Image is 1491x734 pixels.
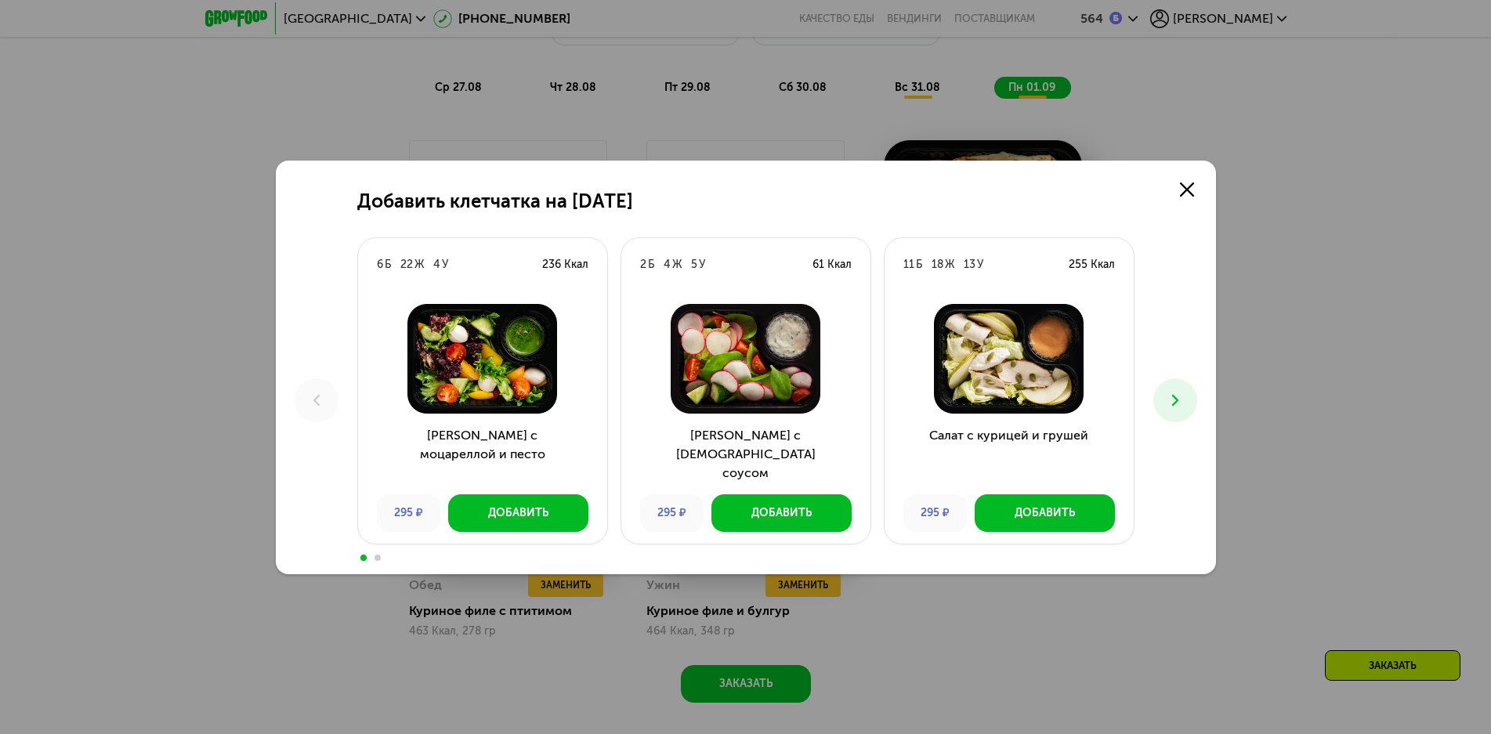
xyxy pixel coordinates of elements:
img: Салат с греческим соусом [634,304,858,414]
div: Добавить [751,505,812,521]
div: 11 [903,257,914,273]
div: Ж [672,257,682,273]
div: 13 [964,257,975,273]
div: 295 ₽ [377,494,440,532]
div: У [442,257,448,273]
div: 4 [433,257,440,273]
div: Добавить [1015,505,1075,521]
div: Добавить [488,505,548,521]
img: Салат с курицей и грушей [897,304,1121,414]
button: Добавить [711,494,852,532]
h3: [PERSON_NAME] с [DEMOGRAPHIC_DATA] соусом [621,426,870,483]
div: 6 [377,257,383,273]
div: 22 [400,257,413,273]
div: Б [648,257,654,273]
h2: Добавить клетчатка на [DATE] [357,190,633,212]
div: Ж [945,257,954,273]
div: Ж [414,257,424,273]
div: 4 [664,257,671,273]
h3: Салат с курицей и грушей [885,426,1134,483]
div: 18 [932,257,943,273]
img: Салат с моцареллой и песто [371,304,595,414]
div: У [699,257,705,273]
div: 255 Ккал [1069,257,1115,273]
div: 2 [640,257,646,273]
div: Б [385,257,391,273]
div: 61 Ккал [812,257,852,273]
button: Добавить [975,494,1115,532]
div: 5 [691,257,697,273]
div: Б [916,257,922,273]
h3: [PERSON_NAME] с моцареллой и песто [358,426,607,483]
div: 295 ₽ [640,494,704,532]
div: 236 Ккал [542,257,588,273]
div: 295 ₽ [903,494,967,532]
button: Добавить [448,494,588,532]
div: У [977,257,983,273]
